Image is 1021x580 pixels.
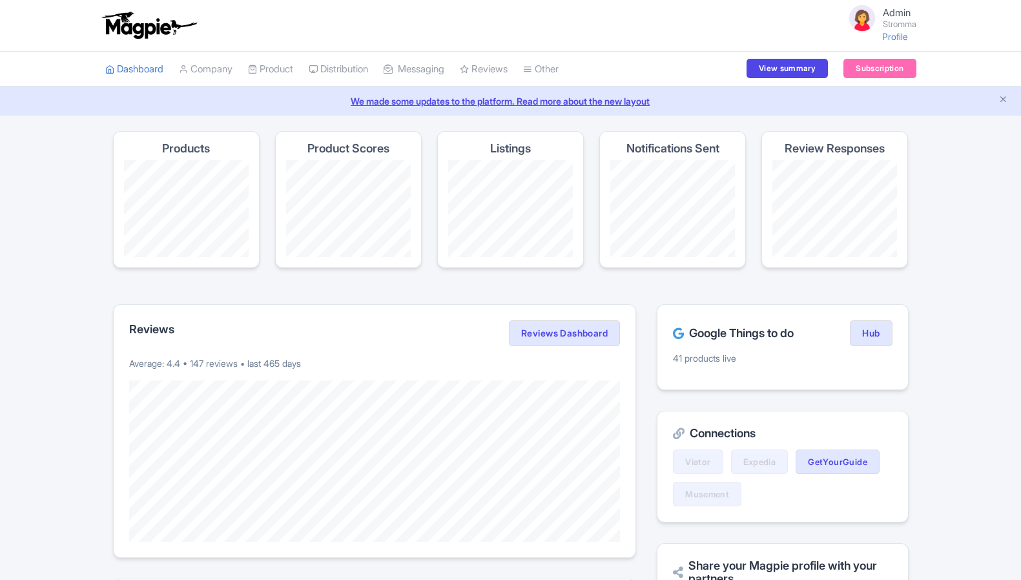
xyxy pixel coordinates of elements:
[731,450,789,474] a: Expedia
[99,11,199,39] img: logo-ab69f6fb50320c5b225c76a69d11143b.png
[129,323,174,336] h2: Reviews
[998,93,1008,108] button: Close announcement
[307,142,389,155] h4: Product Scores
[839,3,916,34] a: Admin Stromma
[673,482,741,506] a: Musement
[129,357,621,370] p: Average: 4.4 • 147 reviews • last 465 days
[626,142,719,155] h4: Notifications Sent
[673,327,794,340] h2: Google Things to do
[673,450,723,474] a: Viator
[523,52,559,87] a: Other
[747,59,828,78] a: View summary
[460,52,508,87] a: Reviews
[847,3,878,34] img: avatar_key_member-9c1dde93af8b07d7383eb8b5fb890c87.png
[509,320,620,346] a: Reviews Dashboard
[882,31,908,42] a: Profile
[850,320,892,346] a: Hub
[883,6,911,19] span: Admin
[673,427,892,440] h2: Connections
[384,52,444,87] a: Messaging
[796,450,880,474] a: GetYourGuide
[8,94,1013,108] a: We made some updates to the platform. Read more about the new layout
[248,52,293,87] a: Product
[179,52,232,87] a: Company
[673,351,892,365] p: 41 products live
[490,142,531,155] h4: Listings
[105,52,163,87] a: Dashboard
[162,142,210,155] h4: Products
[785,142,885,155] h4: Review Responses
[883,20,916,28] small: Stromma
[309,52,368,87] a: Distribution
[843,59,916,78] a: Subscription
